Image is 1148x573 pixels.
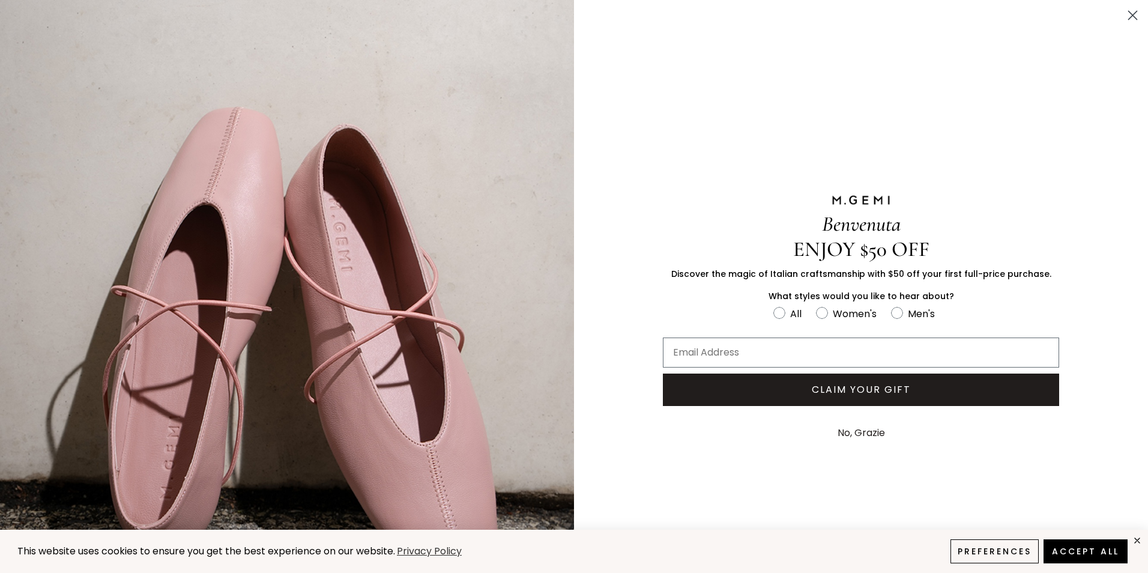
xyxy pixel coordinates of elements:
[832,418,891,448] button: No, Grazie
[671,268,1051,280] span: Discover the magic of Italian craftsmanship with $50 off your first full-price purchase.
[663,374,1059,406] button: CLAIM YOUR GIFT
[395,544,464,559] a: Privacy Policy (opens in a new tab)
[908,306,935,321] div: Men's
[769,290,954,302] span: What styles would you like to hear about?
[1132,536,1142,545] div: close
[1122,5,1143,26] button: Close dialog
[833,306,877,321] div: Women's
[1044,539,1128,563] button: Accept All
[17,544,395,558] span: This website uses cookies to ensure you get the best experience on our website.
[790,306,802,321] div: All
[831,195,891,205] img: M.GEMI
[793,237,929,262] span: ENJOY $50 OFF
[663,338,1059,368] input: Email Address
[950,539,1039,563] button: Preferences
[822,211,901,237] span: Benvenuta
